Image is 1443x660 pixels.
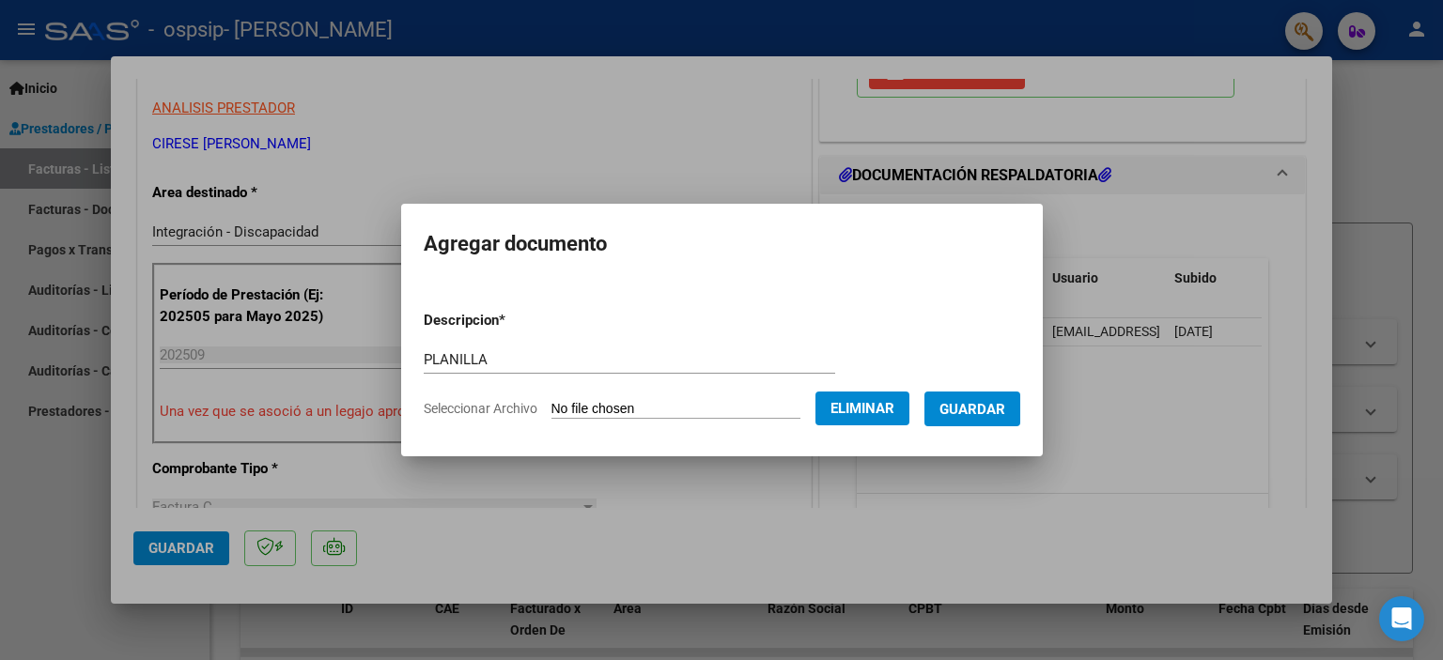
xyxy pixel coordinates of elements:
[924,391,1020,426] button: Guardar
[424,310,603,331] p: Descripcion
[815,391,909,425] button: Eliminar
[830,400,894,417] span: Eliminar
[1379,596,1424,641] div: Open Intercom Messenger
[939,401,1005,418] span: Guardar
[424,401,537,416] span: Seleccionar Archivo
[424,226,1020,262] h2: Agregar documento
